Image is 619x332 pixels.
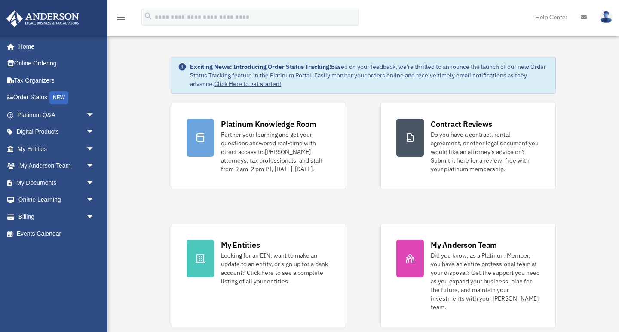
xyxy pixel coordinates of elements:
a: Platinum Q&Aarrow_drop_down [6,106,107,123]
a: menu [116,15,126,22]
div: Contract Reviews [431,119,492,129]
a: My Anderson Teamarrow_drop_down [6,157,107,175]
a: My Entities Looking for an EIN, want to make an update to an entity, or sign up for a bank accoun... [171,224,346,327]
div: Based on your feedback, we're thrilled to announce the launch of our new Order Status Tracking fe... [190,62,549,88]
a: My Entitiesarrow_drop_down [6,140,107,157]
i: menu [116,12,126,22]
a: Contract Reviews Do you have a contract, rental agreement, or other legal document you would like... [380,103,556,189]
span: arrow_drop_down [86,157,103,175]
a: Tax Organizers [6,72,107,89]
strong: Exciting News: Introducing Order Status Tracking! [190,63,331,71]
div: Further your learning and get your questions answered real-time with direct access to [PERSON_NAM... [221,130,330,173]
img: Anderson Advisors Platinum Portal [4,10,82,27]
a: Digital Productsarrow_drop_down [6,123,107,141]
span: arrow_drop_down [86,140,103,158]
a: Order StatusNEW [6,89,107,107]
div: Did you know, as a Platinum Member, you have an entire professional team at your disposal? Get th... [431,251,540,311]
div: Do you have a contract, rental agreement, or other legal document you would like an attorney's ad... [431,130,540,173]
a: Billingarrow_drop_down [6,208,107,225]
div: Platinum Knowledge Room [221,119,316,129]
span: arrow_drop_down [86,123,103,141]
a: My Documentsarrow_drop_down [6,174,107,191]
div: My Anderson Team [431,240,497,250]
a: Events Calendar [6,225,107,243]
span: arrow_drop_down [86,106,103,124]
span: arrow_drop_down [86,191,103,209]
div: NEW [49,91,68,104]
a: Platinum Knowledge Room Further your learning and get your questions answered real-time with dire... [171,103,346,189]
div: Looking for an EIN, want to make an update to an entity, or sign up for a bank account? Click her... [221,251,330,286]
a: Online Ordering [6,55,107,72]
div: My Entities [221,240,260,250]
a: My Anderson Team Did you know, as a Platinum Member, you have an entire professional team at your... [380,224,556,327]
a: Home [6,38,103,55]
a: Online Learningarrow_drop_down [6,191,107,209]
span: arrow_drop_down [86,174,103,192]
a: Click Here to get started! [214,80,281,88]
span: arrow_drop_down [86,208,103,226]
i: search [144,12,153,21]
img: User Pic [600,11,613,23]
